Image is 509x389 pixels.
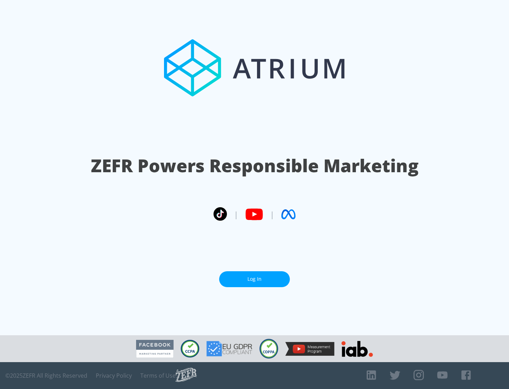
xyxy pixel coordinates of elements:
img: IAB [341,341,373,357]
h1: ZEFR Powers Responsible Marketing [91,153,419,178]
img: Facebook Marketing Partner [136,340,174,358]
span: | [270,209,274,220]
a: Privacy Policy [96,372,132,379]
img: COPPA Compliant [259,339,278,359]
img: YouTube Measurement Program [285,342,334,356]
a: Terms of Use [140,372,176,379]
span: © 2025 ZEFR All Rights Reserved [5,372,87,379]
a: Log In [219,271,290,287]
span: | [234,209,238,220]
img: CCPA Compliant [181,340,199,358]
img: GDPR Compliant [206,341,252,356]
